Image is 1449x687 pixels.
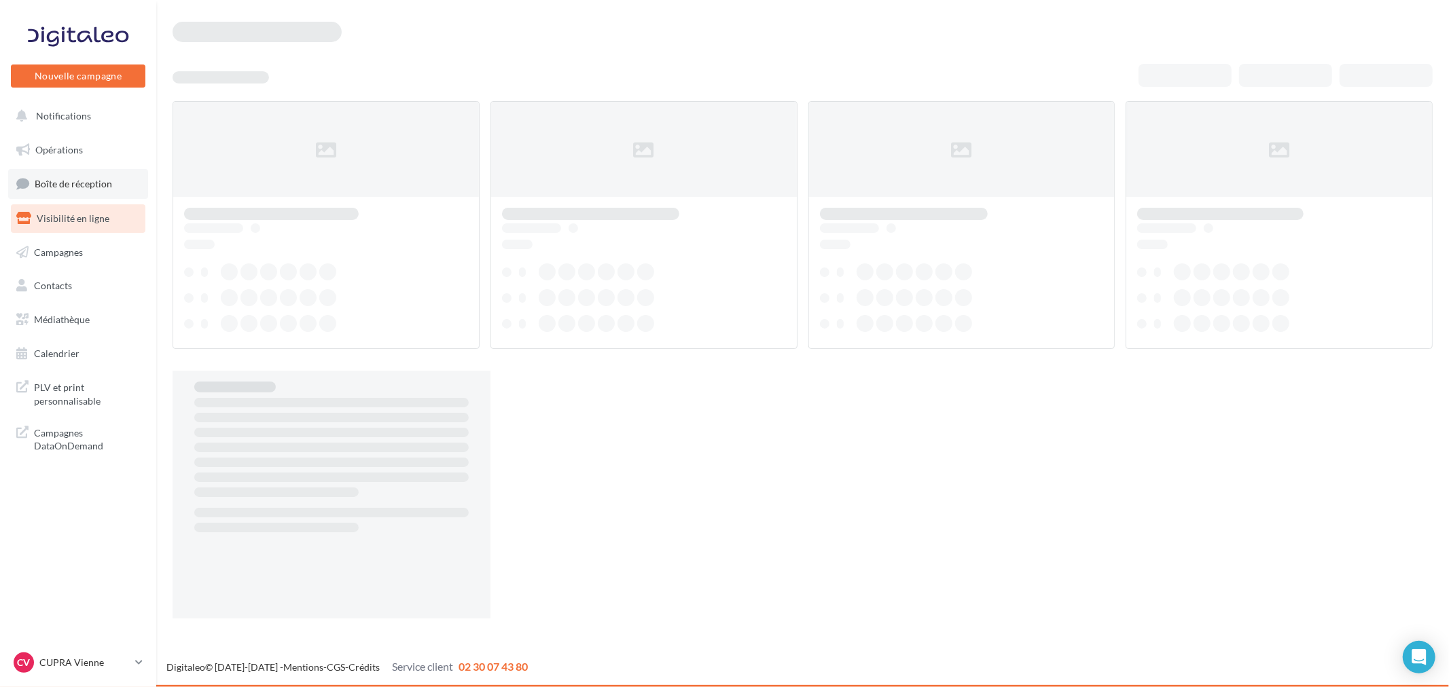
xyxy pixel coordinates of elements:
a: Digitaleo [166,661,205,673]
span: CV [18,656,31,669]
a: CV CUPRA Vienne [11,650,145,675]
a: PLV et print personnalisable [8,373,148,413]
span: PLV et print personnalisable [34,378,140,407]
p: CUPRA Vienne [39,656,130,669]
span: Calendrier [34,348,79,359]
a: Campagnes [8,238,148,267]
a: Campagnes DataOnDemand [8,418,148,458]
span: Campagnes [34,246,83,257]
span: Notifications [36,110,91,122]
a: Contacts [8,272,148,300]
a: Mentions [283,661,323,673]
span: Opérations [35,144,83,155]
span: Boîte de réception [35,178,112,189]
div: Open Intercom Messenger [1403,641,1435,673]
a: Calendrier [8,339,148,368]
a: Crédits [348,661,380,673]
button: Notifications [8,102,143,130]
span: © [DATE]-[DATE] - - - [166,661,528,673]
span: Service client [392,660,453,673]
a: Boîte de réception [8,169,148,198]
a: Médiathèque [8,305,148,334]
button: Nouvelle campagne [11,64,145,88]
span: 02 30 07 43 80 [459,660,528,673]
span: Médiathèque [34,314,90,325]
a: CGS [327,661,345,673]
a: Visibilité en ligne [8,204,148,233]
span: Campagnes DataOnDemand [34,424,140,453]
span: Contacts [34,280,72,291]
a: Opérations [8,136,148,164]
span: Visibilité en ligne [37,212,109,224]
